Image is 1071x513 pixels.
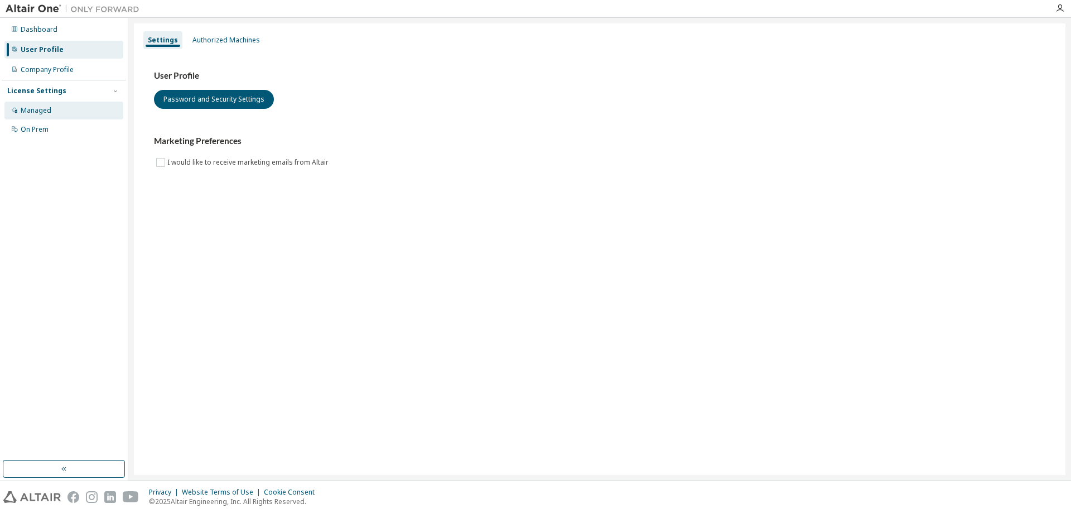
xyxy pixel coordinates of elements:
img: altair_logo.svg [3,491,61,503]
div: User Profile [21,45,64,54]
h3: User Profile [154,70,1045,81]
div: Privacy [149,488,182,497]
img: youtube.svg [123,491,139,503]
label: I would like to receive marketing emails from Altair [167,156,331,169]
img: facebook.svg [67,491,79,503]
div: License Settings [7,87,66,95]
img: linkedin.svg [104,491,116,503]
div: Managed [21,106,51,115]
div: Authorized Machines [192,36,260,45]
div: Company Profile [21,65,74,74]
div: Website Terms of Use [182,488,264,497]
p: © 2025 Altair Engineering, Inc. All Rights Reserved. [149,497,321,506]
img: instagram.svg [86,491,98,503]
div: On Prem [21,125,49,134]
img: Altair One [6,3,145,15]
div: Dashboard [21,25,57,34]
h3: Marketing Preferences [154,136,1045,147]
div: Cookie Consent [264,488,321,497]
div: Settings [148,36,178,45]
button: Password and Security Settings [154,90,274,109]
